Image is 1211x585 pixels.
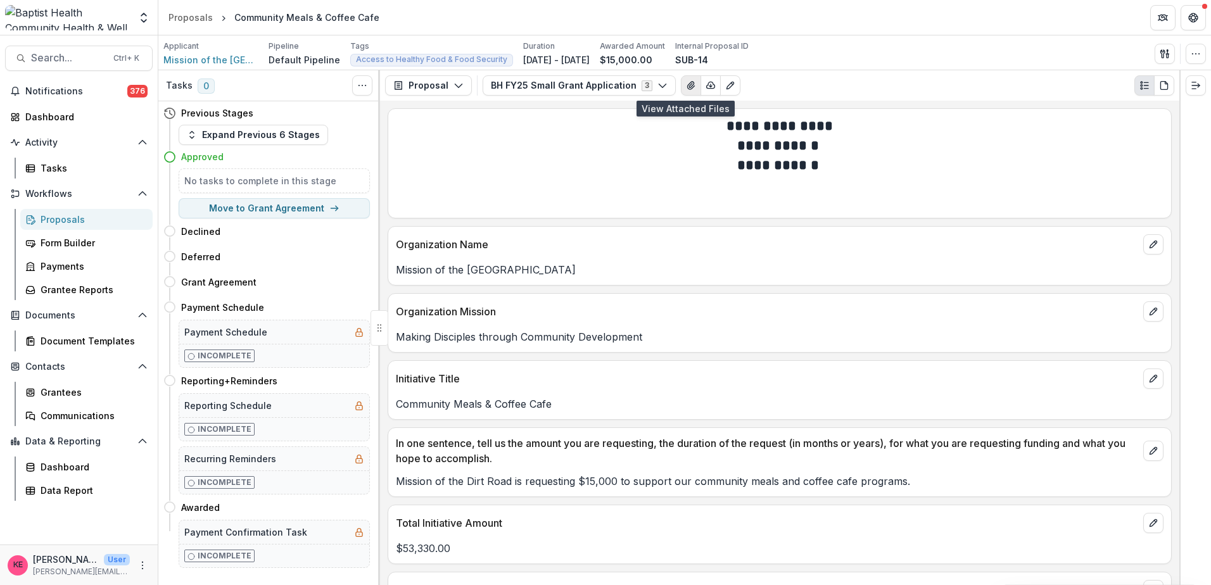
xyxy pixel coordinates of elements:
h5: Reporting Schedule [184,399,272,412]
a: Payments [20,256,153,277]
p: Default Pipeline [269,53,340,66]
p: Making Disciples through Community Development [396,329,1163,344]
p: [DATE] - [DATE] [523,53,590,66]
div: Proposals [41,213,143,226]
button: Open Data & Reporting [5,431,153,451]
p: $15,000.00 [600,53,652,66]
h5: Payment Schedule [184,325,267,339]
p: Awarded Amount [600,41,665,52]
p: Pipeline [269,41,299,52]
button: Toggle View Cancelled Tasks [352,75,372,96]
span: Access to Healthy Food & Food Security [356,55,507,64]
span: Documents [25,310,132,321]
button: edit [1143,301,1163,322]
button: Open Documents [5,305,153,325]
a: Communications [20,405,153,426]
span: Search... [31,52,106,64]
button: Edit as form [720,75,740,96]
span: Activity [25,137,132,148]
span: Notifications [25,86,127,97]
a: Mission of the [GEOGRAPHIC_DATA] [163,53,258,66]
a: Grantees [20,382,153,403]
button: Get Help [1181,5,1206,30]
p: In one sentence, tell us the amount you are requesting, the duration of the request (in months or... [396,436,1138,466]
h4: Approved [181,150,224,163]
button: Open Activity [5,132,153,153]
h4: Reporting+Reminders [181,374,277,387]
p: Incomplete [198,350,251,362]
button: Expand Previous 6 Stages [179,125,328,145]
button: Plaintext view [1134,75,1155,96]
div: Data Report [41,484,143,497]
h4: Declined [181,225,220,238]
div: Dashboard [25,110,143,123]
h5: Recurring Reminders [184,452,276,465]
p: Organization Mission [396,304,1138,319]
span: Data & Reporting [25,436,132,447]
p: Organization Name [396,237,1138,252]
div: Document Templates [41,334,143,348]
div: Payments [41,260,143,273]
a: Proposals [20,209,153,230]
div: Dashboard [41,460,143,474]
button: Expand right [1186,75,1206,96]
div: Grantee Reports [41,283,143,296]
button: Move to Grant Agreement [179,198,370,218]
button: View Attached Files [681,75,701,96]
button: Open Contacts [5,356,153,377]
p: [PERSON_NAME][EMAIL_ADDRESS][DOMAIN_NAME] [33,566,130,577]
p: Total Initiative Amount [396,515,1138,531]
div: Communications [41,409,143,422]
p: Mission of the Dirt Road is requesting $15,000 to support our community meals and coffee cafe pro... [396,474,1163,489]
p: SUB-14 [675,53,708,66]
img: Baptist Health Community Health & Well Being logo [5,5,130,30]
p: Tags [350,41,369,52]
button: Search... [5,46,153,71]
button: More [135,558,150,573]
p: Mission of the [GEOGRAPHIC_DATA] [396,262,1163,277]
button: Open Workflows [5,184,153,204]
button: Partners [1150,5,1176,30]
button: edit [1143,441,1163,461]
button: edit [1143,368,1163,389]
button: Proposal [385,75,472,96]
button: edit [1143,513,1163,533]
p: Community Meals & Coffee Cafe [396,396,1163,412]
h4: Awarded [181,501,220,514]
div: Grantees [41,386,143,399]
span: 376 [127,85,148,97]
p: Internal Proposal ID [675,41,749,52]
p: Incomplete [198,550,251,562]
a: Grantee Reports [20,279,153,300]
div: Katie E [13,561,23,569]
p: Incomplete [198,424,251,435]
button: edit [1143,234,1163,255]
span: Contacts [25,362,132,372]
p: Duration [523,41,555,52]
h5: No tasks to complete in this stage [184,174,364,187]
span: Workflows [25,189,132,199]
h4: Previous Stages [181,106,253,120]
p: Applicant [163,41,199,52]
button: Open entity switcher [135,5,153,30]
div: Ctrl + K [111,51,142,65]
a: Proposals [163,8,218,27]
button: Notifications376 [5,81,153,101]
div: Tasks [41,161,143,175]
p: Initiative Title [396,371,1138,386]
p: $53,330.00 [396,541,1163,556]
div: Form Builder [41,236,143,249]
a: Form Builder [20,232,153,253]
a: Dashboard [20,456,153,477]
h4: Payment Schedule [181,301,264,314]
a: Tasks [20,158,153,179]
p: Incomplete [198,477,251,488]
p: User [104,554,130,565]
button: BH FY25 Small Grant Application3 [483,75,676,96]
a: Data Report [20,480,153,501]
p: [PERSON_NAME] [33,553,99,566]
span: 0 [198,79,215,94]
h5: Payment Confirmation Task [184,525,307,539]
nav: breadcrumb [163,8,384,27]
